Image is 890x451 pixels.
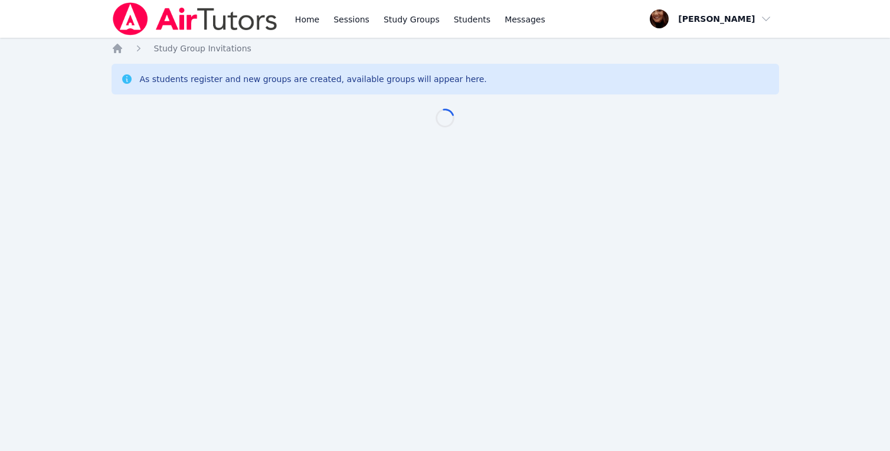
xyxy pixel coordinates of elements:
img: Air Tutors [112,2,279,35]
span: Messages [505,14,545,25]
div: As students register and new groups are created, available groups will appear here. [140,73,487,85]
nav: Breadcrumb [112,43,779,54]
span: Study Group Invitations [154,44,251,53]
a: Study Group Invitations [154,43,251,54]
